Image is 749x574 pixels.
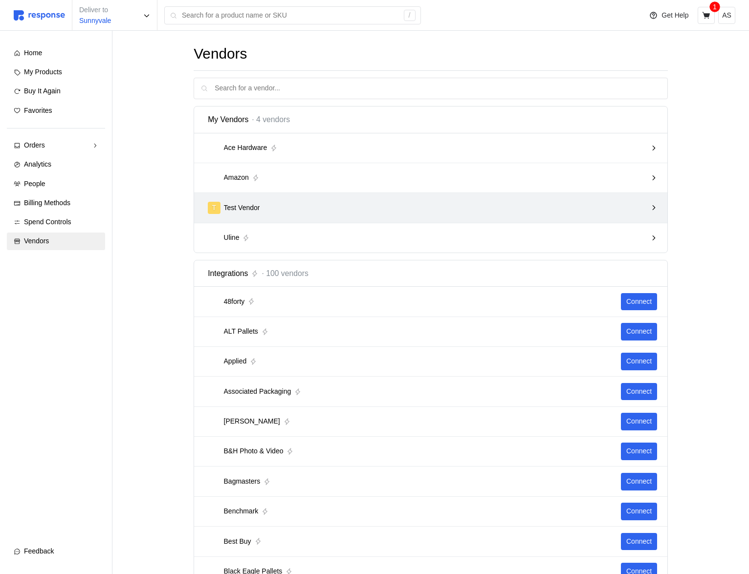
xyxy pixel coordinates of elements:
p: Amazon [224,172,249,183]
a: Favorites [7,102,105,120]
p: Connect [626,297,652,307]
button: Connect [621,503,657,520]
input: Search for a product name or SKU [182,7,398,24]
span: · 4 vendors [252,113,290,126]
p: Associated Packaging [224,386,291,397]
span: Spend Controls [24,218,71,226]
span: Feedback [24,547,54,555]
span: People [24,180,45,188]
a: My Products [7,64,105,81]
p: [PERSON_NAME] [224,416,280,427]
p: ALT Pallets [224,326,258,337]
p: Get Help [661,10,688,21]
a: Buy It Again [7,83,105,100]
p: Ace Hardware [224,143,267,153]
div: Orders [24,140,88,151]
span: Home [24,49,42,57]
p: Connect [626,386,652,397]
span: Analytics [24,160,51,168]
a: Analytics [7,156,105,173]
span: Buy It Again [24,87,61,95]
button: Connect [621,443,657,460]
p: Uline [224,233,240,243]
span: Billing Methods [24,199,70,207]
p: B&H Photo & Video [224,446,284,457]
a: Spend Controls [7,213,105,231]
p: Connect [626,326,652,337]
p: Sunnyvale [79,16,111,26]
p: Connect [626,416,652,427]
p: AS [722,10,731,21]
button: Connect [621,533,657,551]
div: / [404,10,416,21]
p: Best Buy [224,536,251,547]
input: Search for a vendor... [215,78,661,99]
p: Benchmark [224,506,259,517]
button: Connect [621,473,657,490]
button: Connect [621,353,657,370]
p: Connect [626,506,652,517]
button: Get Help [643,6,694,25]
span: Favorites [24,106,52,114]
button: Connect [621,323,657,340]
p: Deliver to [79,5,111,16]
button: Feedback [7,543,105,560]
p: Connect [626,476,652,487]
p: Test Vendor [224,203,260,213]
h1: Vendors [194,44,668,64]
img: svg%3e [14,10,65,21]
span: · 100 vendors [262,267,308,279]
p: Connect [626,356,652,367]
p: T [212,203,217,213]
a: People [7,175,105,193]
p: Bagmasters [224,476,261,487]
span: Vendors [24,237,49,245]
button: Connect [621,293,657,311]
a: Home [7,44,105,62]
button: AS [718,7,735,24]
a: Orders [7,137,105,154]
span: My Vendors [208,113,248,126]
span: Integrations [208,267,248,279]
p: Connect [626,446,652,457]
p: 1 [713,1,717,12]
p: Connect [626,536,652,547]
button: Connect [621,383,657,401]
a: Vendors [7,233,105,250]
a: Billing Methods [7,194,105,212]
span: My Products [24,68,62,76]
p: Applied [224,356,247,367]
p: 48forty [224,297,245,307]
button: Connect [621,413,657,430]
